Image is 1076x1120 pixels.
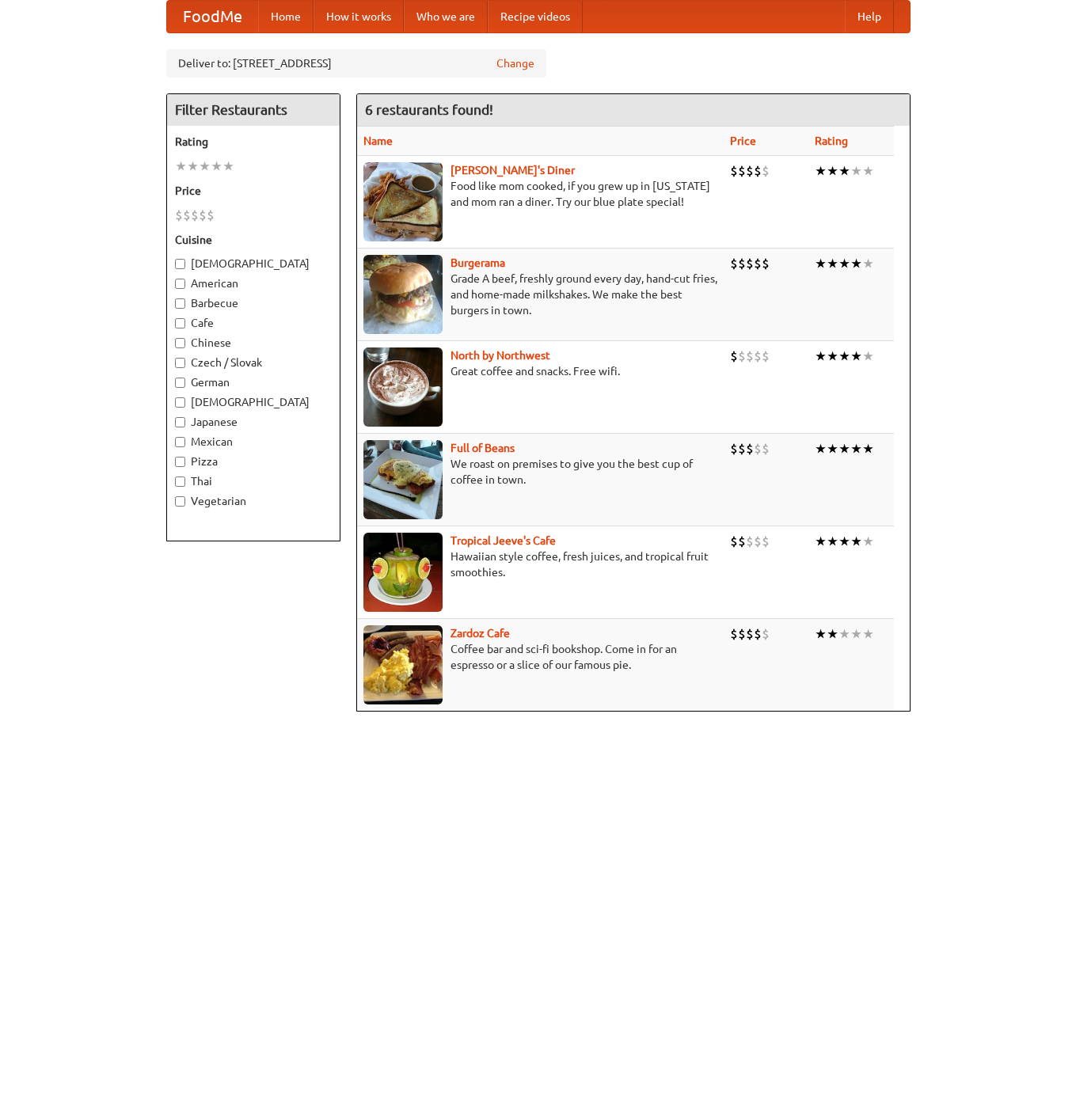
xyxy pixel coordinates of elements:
[738,440,746,457] li: $
[363,440,443,519] img: beans.jpg
[175,473,332,489] label: Thai
[451,442,515,454] a: Full of Beans
[815,255,827,272] li: ★
[363,549,717,580] p: Hawaiian style coffee, fresh juices, and tropical fruit smoothies.
[762,533,770,550] li: $
[730,533,738,550] li: $
[815,162,827,180] li: ★
[754,625,762,643] li: $
[363,641,717,673] p: Coffee bar and sci-fi bookshop. Come in for an espresso or a slice of our famous pie.
[175,275,332,291] label: American
[850,162,862,180] li: ★
[175,295,332,311] label: Barbecue
[746,347,754,365] li: $
[738,625,746,643] li: $
[746,440,754,457] li: $
[815,347,827,365] li: ★
[862,533,874,550] li: ★
[862,347,874,365] li: ★
[738,533,746,550] li: $
[175,397,185,408] input: [DEMOGRAPHIC_DATA]
[815,440,827,457] li: ★
[175,414,332,430] label: Japanese
[175,374,332,390] label: German
[815,533,827,550] li: ★
[746,255,754,272] li: $
[838,533,850,550] li: ★
[451,534,556,547] a: Tropical Jeeve's Cafe
[815,625,827,643] li: ★
[838,440,850,457] li: ★
[363,162,443,241] img: sallys.jpg
[363,533,443,612] img: jeeves.jpg
[175,207,183,224] li: $
[167,94,340,126] h4: Filter Restaurants
[175,315,332,331] label: Cafe
[850,533,862,550] li: ★
[754,162,762,180] li: $
[175,318,185,328] input: Cafe
[363,456,717,488] p: We roast on premises to give you the best cup of coffee in town.
[314,1,404,32] a: How it works
[175,493,332,509] label: Vegetarian
[363,347,443,427] img: north.jpg
[850,347,862,365] li: ★
[762,347,770,365] li: $
[175,434,332,450] label: Mexican
[451,627,510,640] a: Zardoz Cafe
[175,417,185,427] input: Japanese
[762,255,770,272] li: $
[730,162,738,180] li: $
[183,207,191,224] li: $
[762,162,770,180] li: $
[211,158,222,175] li: ★
[850,255,862,272] li: ★
[730,440,738,457] li: $
[838,625,850,643] li: ★
[175,256,332,271] label: [DEMOGRAPHIC_DATA]
[175,476,185,487] input: Thai
[746,533,754,550] li: $
[815,135,848,147] a: Rating
[175,457,185,467] input: Pizza
[762,625,770,643] li: $
[175,279,185,289] input: American
[827,347,838,365] li: ★
[730,255,738,272] li: $
[175,496,185,507] input: Vegetarian
[175,358,185,368] input: Czech / Slovak
[862,162,874,180] li: ★
[175,355,332,370] label: Czech / Slovak
[827,255,838,272] li: ★
[258,1,314,32] a: Home
[862,625,874,643] li: ★
[451,164,575,177] a: [PERSON_NAME]'s Diner
[175,259,185,269] input: [DEMOGRAPHIC_DATA]
[175,183,332,199] h5: Price
[746,162,754,180] li: $
[746,625,754,643] li: $
[199,158,211,175] li: ★
[451,256,505,269] a: Burgerama
[838,347,850,365] li: ★
[404,1,488,32] a: Who we are
[754,347,762,365] li: $
[451,349,550,362] b: North by Northwest
[175,378,185,388] input: German
[850,440,862,457] li: ★
[175,158,187,175] li: ★
[845,1,894,32] a: Help
[363,178,717,210] p: Food like mom cooked, if you grew up in [US_STATE] and mom ran a diner. Try our blue plate special!
[730,135,756,147] a: Price
[754,440,762,457] li: $
[730,347,738,365] li: $
[175,437,185,447] input: Mexican
[754,255,762,272] li: $
[175,454,332,469] label: Pizza
[827,625,838,643] li: ★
